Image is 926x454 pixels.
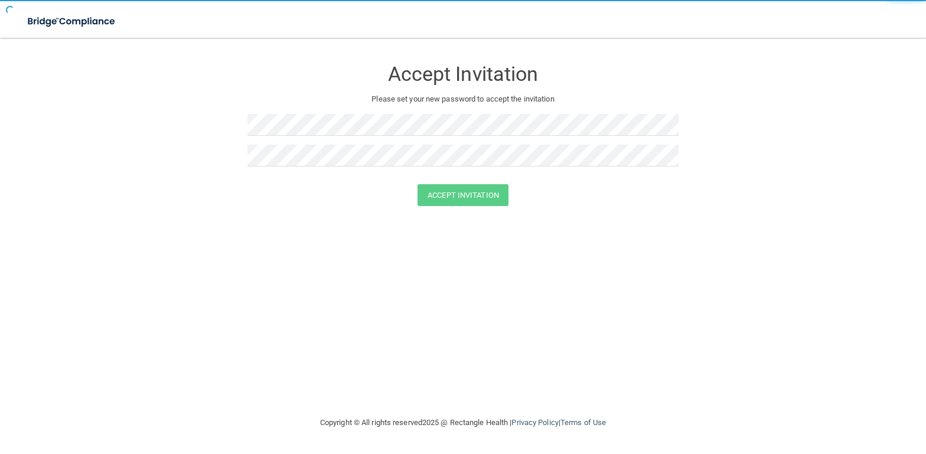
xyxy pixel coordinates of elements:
[256,92,670,106] p: Please set your new password to accept the invitation
[560,418,606,427] a: Terms of Use
[247,404,679,442] div: Copyright © All rights reserved 2025 @ Rectangle Health | |
[18,9,126,34] img: bridge_compliance_login_screen.278c3ca4.svg
[511,418,558,427] a: Privacy Policy
[418,184,508,206] button: Accept Invitation
[247,63,679,85] h3: Accept Invitation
